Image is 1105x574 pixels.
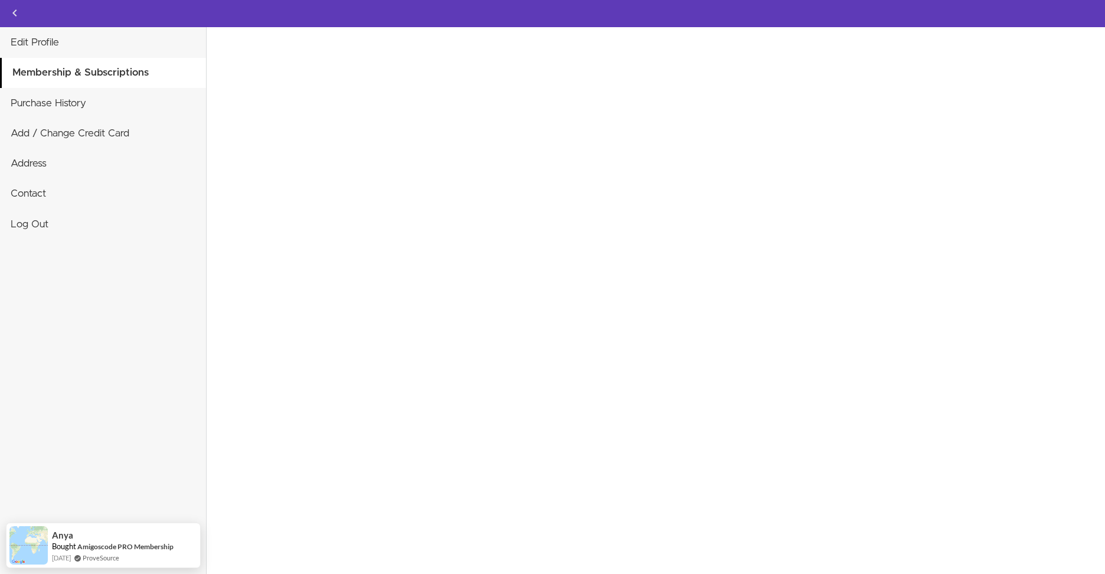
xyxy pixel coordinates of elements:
[83,553,119,563] a: ProveSource
[52,542,76,551] span: Bought
[9,526,48,565] img: provesource social proof notification image
[2,58,206,87] a: Membership & Subscriptions
[77,542,174,552] a: Amigoscode PRO Membership
[52,530,73,540] span: Anya
[8,6,22,20] svg: Back to courses
[52,553,71,563] span: [DATE]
